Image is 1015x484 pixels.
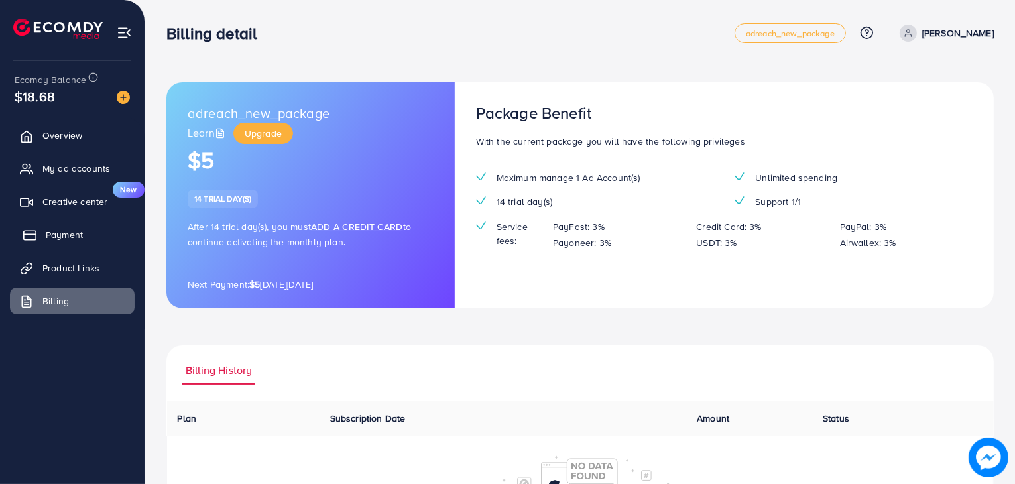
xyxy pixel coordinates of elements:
[476,133,973,149] p: With the current package you will have the following privileges
[922,25,994,41] p: [PERSON_NAME]
[894,25,994,42] a: [PERSON_NAME]
[46,228,83,241] span: Payment
[117,91,130,104] img: image
[696,219,761,235] p: Credit Card: 3%
[840,219,887,235] p: PayPal: 3%
[117,25,132,40] img: menu
[755,195,801,208] span: Support 1/1
[330,412,406,425] span: Subscription Date
[553,219,605,235] p: PayFast: 3%
[249,278,260,291] strong: $5
[10,122,135,149] a: Overview
[476,221,486,230] img: tick
[186,363,252,378] span: Billing History
[188,276,434,292] p: Next Payment: [DATE][DATE]
[42,129,82,142] span: Overview
[42,195,107,208] span: Creative center
[696,235,737,251] p: USDT: 3%
[42,294,69,308] span: Billing
[476,172,486,181] img: tick
[233,123,293,144] a: Upgrade
[476,196,486,205] img: tick
[113,182,145,198] span: New
[823,412,849,425] span: Status
[10,155,135,182] a: My ad accounts
[13,19,103,39] img: logo
[840,235,896,251] p: Airwallex: 3%
[553,235,611,251] p: Payoneer: 3%
[188,103,329,123] span: adreach_new_package
[755,171,837,184] span: Unlimited spending
[178,412,197,425] span: Plan
[188,220,411,249] span: After 14 trial day(s), you must to continue activating the monthly plan.
[311,220,403,233] span: Add a credit card
[735,172,745,181] img: tick
[10,188,135,215] a: Creative centerNew
[188,125,228,141] a: Learn
[497,195,552,208] span: 14 trial day(s)
[42,162,110,175] span: My ad accounts
[15,87,55,106] span: $18.68
[969,438,1008,477] img: image
[497,220,542,247] span: Service fees:
[476,103,591,123] h3: Package Benefit
[735,196,745,205] img: tick
[194,193,251,204] span: 14 trial day(s)
[697,412,729,425] span: Amount
[15,73,86,86] span: Ecomdy Balance
[10,255,135,281] a: Product Links
[245,127,282,140] span: Upgrade
[746,29,835,38] span: adreach_new_package
[188,147,434,174] h1: $5
[735,23,846,43] a: adreach_new_package
[10,221,135,248] a: Payment
[42,261,99,274] span: Product Links
[497,171,640,184] span: Maximum manage 1 Ad Account(s)
[10,288,135,314] a: Billing
[166,24,268,43] h3: Billing detail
